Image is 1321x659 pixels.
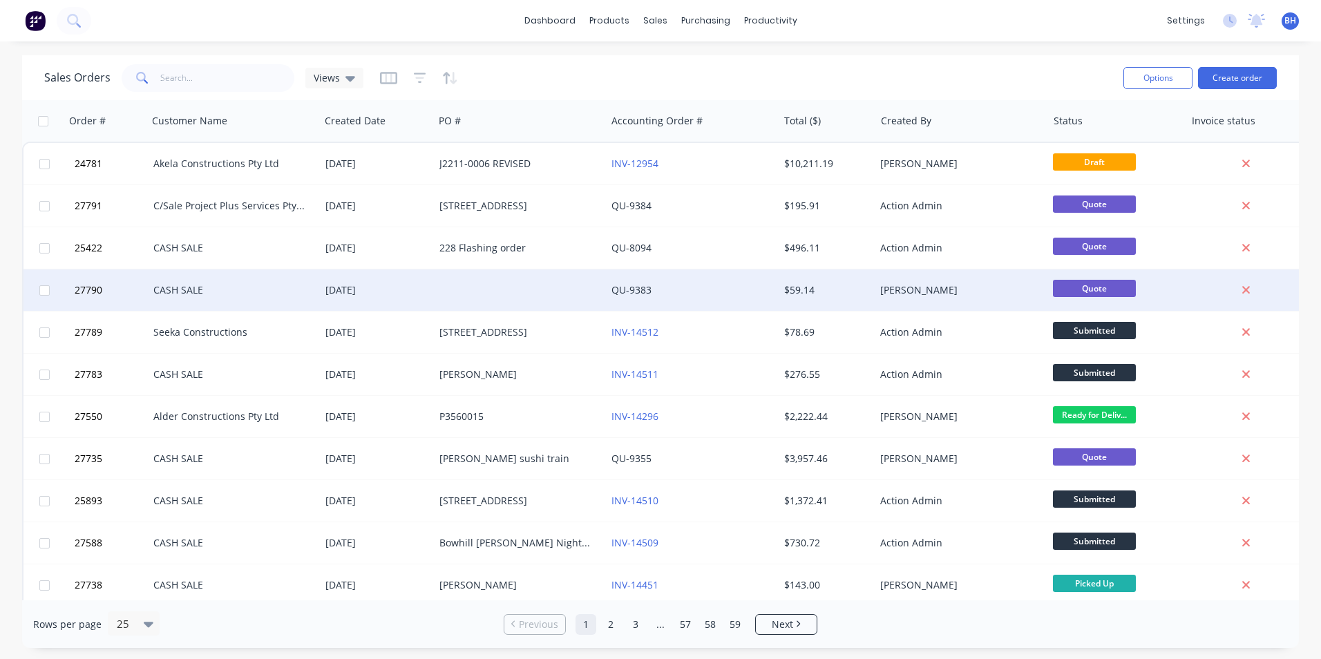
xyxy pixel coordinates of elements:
span: 25422 [75,241,102,255]
div: [PERSON_NAME] [880,410,1034,423]
a: Next page [756,618,817,631]
div: products [582,10,636,31]
div: P3560015 [439,410,593,423]
div: CASH SALE [153,578,307,592]
a: Previous page [504,618,565,631]
span: Submitted [1053,322,1136,339]
button: Create order [1198,67,1277,89]
div: [STREET_ADDRESS] [439,199,593,213]
span: Submitted [1053,490,1136,508]
span: Views [314,70,340,85]
div: $10,211.19 [784,157,865,171]
div: $1,372.41 [784,494,865,508]
div: Bowhill [PERSON_NAME] Night sky [439,536,593,550]
div: Action Admin [880,325,1034,339]
div: $730.72 [784,536,865,550]
div: J2211-0006 REVISED [439,157,593,171]
div: $143.00 [784,578,865,592]
div: Action Admin [880,367,1034,381]
div: CASH SALE [153,536,307,550]
button: 27550 [70,396,153,437]
span: 24781 [75,157,102,171]
span: BH [1284,15,1296,27]
span: Picked Up [1053,575,1136,592]
div: Order # [69,114,106,128]
div: CASH SALE [153,367,307,381]
div: Action Admin [880,199,1034,213]
div: Invoice status [1192,114,1255,128]
a: Page 2 [600,614,621,635]
div: [DATE] [325,536,428,550]
span: Ready for Deliv... [1053,406,1136,423]
div: Total ($) [784,114,821,128]
a: Page 58 [700,614,721,635]
div: [DATE] [325,157,428,171]
a: INV-12954 [611,157,658,170]
div: [PERSON_NAME] [880,283,1034,297]
div: [STREET_ADDRESS] [439,325,593,339]
div: $59.14 [784,283,865,297]
span: 27738 [75,578,102,592]
span: 27790 [75,283,102,297]
div: 228 Flashing order [439,241,593,255]
div: $496.11 [784,241,865,255]
div: Created By [881,114,931,128]
button: 25422 [70,227,153,269]
div: Alder Constructions Pty Ltd [153,410,307,423]
div: PO # [439,114,461,128]
span: Submitted [1053,533,1136,550]
div: [DATE] [325,494,428,508]
div: $2,222.44 [784,410,865,423]
div: [DATE] [325,410,428,423]
div: C/Sale Project Plus Services Pty Ltd [153,199,307,213]
div: CASH SALE [153,241,307,255]
button: 27738 [70,564,153,606]
div: [DATE] [325,578,428,592]
span: 27735 [75,452,102,466]
button: 25893 [70,480,153,522]
div: productivity [737,10,804,31]
button: 27791 [70,185,153,227]
span: Draft [1053,153,1136,171]
div: [PERSON_NAME] [880,578,1034,592]
div: [PERSON_NAME] sushi train [439,452,593,466]
button: 24781 [70,143,153,184]
div: [PERSON_NAME] [880,452,1034,466]
a: Page 59 [725,614,745,635]
div: $3,957.46 [784,452,865,466]
a: Page 3 [625,614,646,635]
div: [DATE] [325,452,428,466]
span: 27588 [75,536,102,550]
a: INV-14510 [611,494,658,507]
a: Page 57 [675,614,696,635]
button: 27790 [70,269,153,311]
span: 27783 [75,367,102,381]
span: Submitted [1053,364,1136,381]
div: CASH SALE [153,494,307,508]
div: [PERSON_NAME] [439,578,593,592]
a: INV-14511 [611,367,658,381]
div: [DATE] [325,367,428,381]
a: INV-14509 [611,536,658,549]
div: purchasing [674,10,737,31]
div: Action Admin [880,494,1034,508]
button: 27789 [70,312,153,353]
div: [DATE] [325,241,428,255]
button: 27588 [70,522,153,564]
a: dashboard [517,10,582,31]
div: Accounting Order # [611,114,703,128]
div: Status [1054,114,1083,128]
span: 25893 [75,494,102,508]
a: QU-9383 [611,283,652,296]
div: Akela Constructions Pty Ltd [153,157,307,171]
ul: Pagination [498,614,823,635]
div: $195.91 [784,199,865,213]
span: Quote [1053,280,1136,297]
div: Created Date [325,114,386,128]
a: QU-9384 [611,199,652,212]
span: Quote [1053,448,1136,466]
img: Factory [25,10,46,31]
div: [DATE] [325,199,428,213]
div: settings [1160,10,1212,31]
div: [DATE] [325,325,428,339]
